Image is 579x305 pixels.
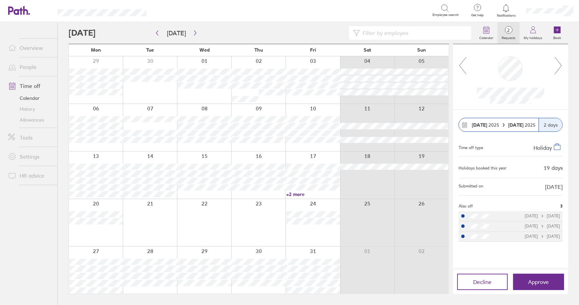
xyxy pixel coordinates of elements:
[459,166,507,171] div: Holidays booked this year
[3,60,57,74] a: People
[459,143,483,151] div: Time off type
[3,79,57,93] a: Time off
[549,34,565,40] label: Book
[498,28,520,33] span: 2
[495,3,517,18] a: Notifications
[534,144,552,151] span: Holiday
[560,204,563,209] span: 3
[3,104,57,114] a: History
[545,184,563,190] span: [DATE]
[525,224,560,229] div: [DATE] [DATE]
[3,93,57,104] a: Calendar
[459,184,483,190] span: Submitted on
[474,279,492,285] span: Decline
[199,47,210,53] span: Wed
[3,114,57,125] a: Allowances
[546,22,568,44] a: Book
[475,34,498,40] label: Calendar
[286,191,340,197] a: +2 more
[165,7,182,13] div: Search
[459,204,473,209] span: Also off
[528,279,549,285] span: Approve
[3,169,57,182] a: HR advice
[539,118,562,131] div: 2 days
[91,47,101,53] span: Mon
[3,131,57,144] a: Tools
[508,122,525,128] strong: [DATE]
[475,22,498,44] a: Calendar
[513,274,564,290] button: Approve
[310,47,316,53] span: Fri
[3,41,57,55] a: Overview
[508,122,536,128] span: 2025
[525,214,560,218] div: [DATE] [DATE]
[364,47,371,53] span: Sat
[417,47,426,53] span: Sun
[360,26,467,39] input: Filter by employee
[161,28,191,39] button: [DATE]
[254,47,263,53] span: Thu
[472,122,487,128] strong: [DATE]
[3,150,57,163] a: Settings
[457,274,508,290] button: Decline
[498,22,520,44] a: 2Requests
[520,34,546,40] label: My holidays
[432,13,459,17] span: Employee search
[466,13,488,17] span: Get help
[520,22,546,44] a: My holidays
[498,34,520,40] label: Requests
[472,122,499,128] span: 2025
[525,234,560,239] div: [DATE] [DATE]
[544,165,563,171] div: 19 days
[146,47,154,53] span: Tue
[495,14,517,18] span: Notifications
